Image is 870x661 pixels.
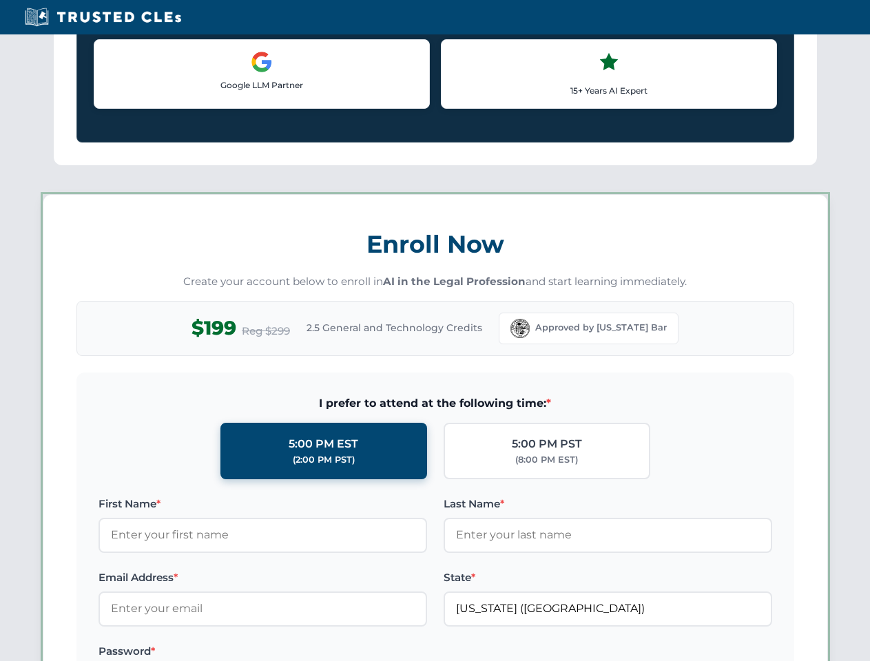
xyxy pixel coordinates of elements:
img: Florida Bar [510,319,530,338]
input: Florida (FL) [444,591,772,626]
label: Last Name [444,496,772,512]
p: Google LLM Partner [105,78,418,92]
div: 5:00 PM PST [512,435,582,453]
input: Enter your last name [444,518,772,552]
input: Enter your email [99,591,427,626]
div: (8:00 PM EST) [515,453,578,467]
img: Google [251,51,273,73]
p: Create your account below to enroll in and start learning immediately. [76,274,794,290]
label: Password [99,643,427,660]
p: 15+ Years AI Expert [453,84,765,97]
h3: Enroll Now [76,222,794,266]
img: Trusted CLEs [21,7,185,28]
div: (2:00 PM PST) [293,453,355,467]
input: Enter your first name [99,518,427,552]
strong: AI in the Legal Profession [383,275,526,288]
span: I prefer to attend at the following time: [99,395,772,412]
label: First Name [99,496,427,512]
span: $199 [191,313,236,344]
div: 5:00 PM EST [289,435,358,453]
label: Email Address [99,569,427,586]
span: 2.5 General and Technology Credits [307,320,482,335]
span: Approved by [US_STATE] Bar [535,321,667,335]
span: Reg $299 [242,323,290,339]
label: State [444,569,772,586]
